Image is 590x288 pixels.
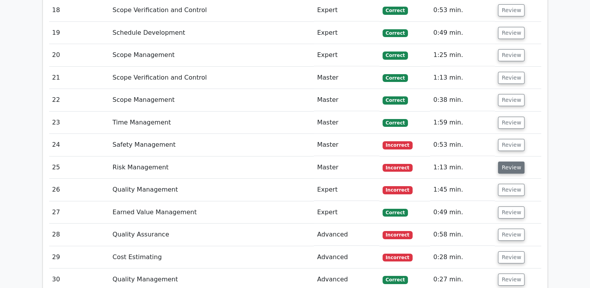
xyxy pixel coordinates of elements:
[49,67,110,89] td: 21
[314,112,379,134] td: Master
[430,179,495,201] td: 1:45 min.
[498,49,524,61] button: Review
[498,162,524,174] button: Review
[383,74,408,82] span: Correct
[383,96,408,104] span: Correct
[49,89,110,111] td: 22
[314,89,379,111] td: Master
[110,201,314,224] td: Earned Value Management
[314,44,379,66] td: Expert
[498,184,524,196] button: Review
[49,224,110,246] td: 28
[383,7,408,14] span: Correct
[314,156,379,179] td: Master
[110,67,314,89] td: Scope Verification and Control
[498,117,524,129] button: Review
[498,94,524,106] button: Review
[314,246,379,268] td: Advanced
[430,134,495,156] td: 0:53 min.
[498,251,524,263] button: Review
[49,44,110,66] td: 20
[498,274,524,286] button: Review
[430,89,495,111] td: 0:38 min.
[110,112,314,134] td: Time Management
[49,246,110,268] td: 29
[383,186,413,194] span: Incorrect
[383,231,413,239] span: Incorrect
[430,22,495,44] td: 0:49 min.
[430,67,495,89] td: 1:13 min.
[383,276,408,284] span: Correct
[498,139,524,151] button: Review
[110,156,314,179] td: Risk Management
[49,22,110,44] td: 19
[383,141,413,149] span: Incorrect
[314,67,379,89] td: Master
[383,52,408,59] span: Correct
[383,29,408,37] span: Correct
[498,206,524,219] button: Review
[498,27,524,39] button: Review
[49,201,110,224] td: 27
[314,179,379,201] td: Expert
[314,22,379,44] td: Expert
[314,201,379,224] td: Expert
[430,112,495,134] td: 1:59 min.
[430,224,495,246] td: 0:58 min.
[110,246,314,268] td: Cost Estimating
[110,89,314,111] td: Scope Management
[110,134,314,156] td: Safety Management
[430,201,495,224] td: 0:49 min.
[110,224,314,246] td: Quality Assurance
[383,164,413,172] span: Incorrect
[110,22,314,44] td: Schedule Development
[314,134,379,156] td: Master
[498,4,524,16] button: Review
[314,224,379,246] td: Advanced
[49,112,110,134] td: 23
[430,44,495,66] td: 1:25 min.
[498,72,524,84] button: Review
[110,179,314,201] td: Quality Management
[49,179,110,201] td: 26
[383,254,413,261] span: Incorrect
[498,229,524,241] button: Review
[430,156,495,179] td: 1:13 min.
[383,119,408,127] span: Correct
[49,156,110,179] td: 25
[110,44,314,66] td: Scope Management
[383,209,408,217] span: Correct
[49,134,110,156] td: 24
[430,246,495,268] td: 0:28 min.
